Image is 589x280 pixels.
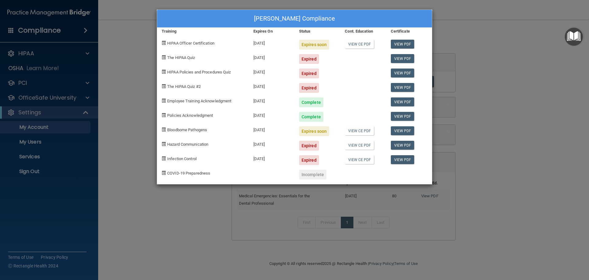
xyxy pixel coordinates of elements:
div: [DATE] [249,78,294,93]
div: [PERSON_NAME] Compliance [157,10,432,28]
a: View PDF [391,69,414,77]
span: HIPAA Officer Certification [167,41,214,45]
a: View PDF [391,155,414,164]
div: Incomplete [299,170,326,179]
div: Complete [299,112,323,122]
span: Employee Training Acknowledgment [167,99,231,103]
div: [DATE] [249,64,294,78]
span: The HIPAA Quiz [167,55,195,60]
span: Hazard Communication [167,142,208,147]
a: View CE PDF [345,155,374,164]
div: [DATE] [249,151,294,165]
div: Complete [299,97,323,107]
div: Certificate [386,28,432,35]
span: The HIPAA Quiz #2 [167,84,201,89]
div: Expires soon [299,126,329,136]
div: Status [294,28,340,35]
span: COVID-19 Preparedness [167,171,210,175]
div: Cont. Education [340,28,386,35]
div: [DATE] [249,107,294,122]
a: View CE PDF [345,141,374,150]
a: View PDF [391,54,414,63]
div: Expires soon [299,40,329,49]
div: Training [157,28,249,35]
div: Expired [299,155,319,165]
div: Expired [299,69,319,78]
a: View PDF [391,112,414,121]
a: View PDF [391,126,414,135]
div: Expired [299,83,319,93]
div: [DATE] [249,35,294,49]
a: View PDF [391,40,414,49]
a: View PDF [391,97,414,106]
a: View CE PDF [345,126,374,135]
div: [DATE] [249,136,294,151]
a: View PDF [391,83,414,92]
span: HIPAA Policies and Procedures Quiz [167,70,231,74]
div: [DATE] [249,122,294,136]
a: View CE PDF [345,40,374,49]
span: Infection Control [167,156,197,161]
iframe: Drift Widget Chat Controller [483,236,582,261]
div: Expired [299,54,319,64]
button: Open Resource Center [565,28,583,46]
span: Bloodborne Pathogens [167,128,207,132]
span: Policies Acknowledgment [167,113,213,118]
div: Expired [299,141,319,151]
div: [DATE] [249,49,294,64]
div: [DATE] [249,93,294,107]
div: Expires On [249,28,294,35]
a: View PDF [391,141,414,150]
